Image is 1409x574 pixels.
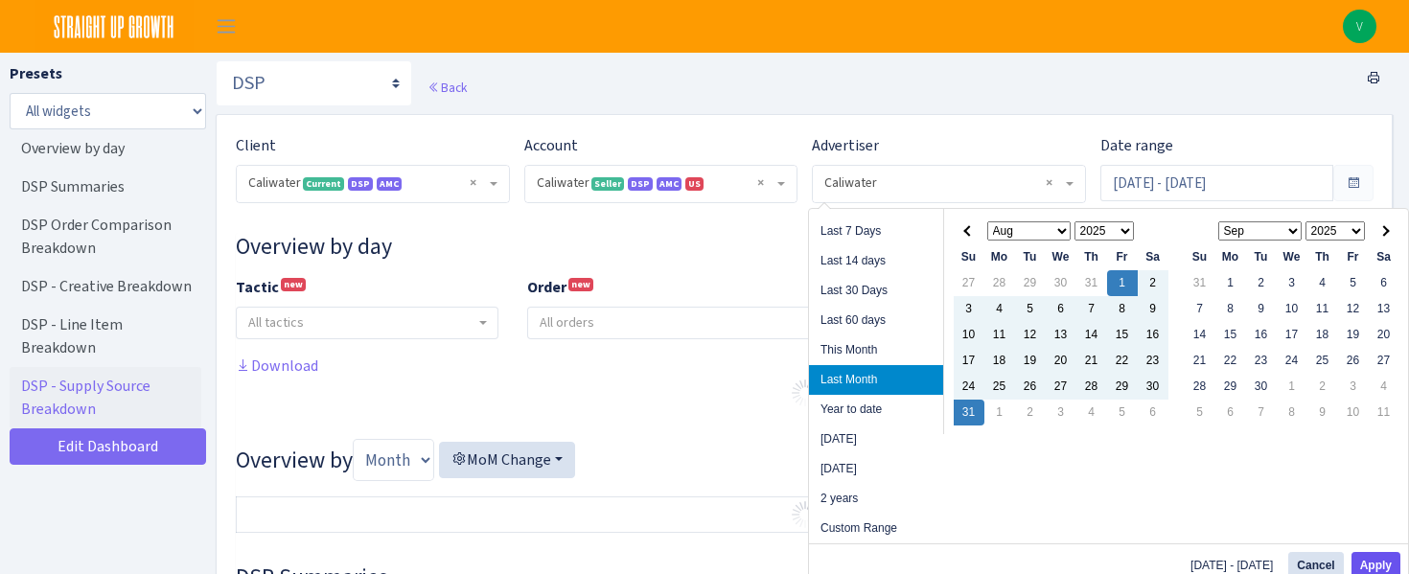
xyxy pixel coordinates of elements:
li: Year to date [809,395,943,425]
td: 9 [1246,296,1277,322]
td: 2 [1138,270,1168,296]
td: 3 [1277,270,1307,296]
span: Caliwater [813,166,1085,202]
td: 11 [1369,400,1399,425]
li: [DATE] [809,454,943,484]
span: US [685,177,704,191]
th: Sa [1138,244,1168,270]
td: 2 [1307,374,1338,400]
a: Overview by day [10,129,201,168]
td: 14 [1076,322,1107,348]
td: 21 [1076,348,1107,374]
td: 30 [1246,374,1277,400]
td: 11 [984,322,1015,348]
td: 10 [1277,296,1307,322]
li: 2 years [809,484,943,514]
td: 18 [1307,322,1338,348]
a: V [1343,10,1376,43]
button: Toggle navigation [202,11,250,42]
img: Valentino Salza [1343,10,1376,43]
span: Caliwater <span class="badge badge-success">Seller</span><span class="badge badge-primary">DSP</s... [525,166,797,202]
span: AMC [377,177,402,191]
span: Caliwater <span class="badge badge-success">Current</span><span class="badge badge-primary">DSP</... [237,166,509,202]
td: 7 [1185,296,1215,322]
label: Date range [1100,134,1173,157]
td: 22 [1107,348,1138,374]
td: 5 [1338,270,1369,296]
td: 13 [1369,296,1399,322]
span: Current [303,177,344,191]
td: 30 [1138,374,1168,400]
td: 12 [1338,296,1369,322]
td: 20 [1369,322,1399,348]
h3: Widget #10 [236,233,1374,261]
td: 16 [1138,322,1168,348]
td: 4 [984,296,1015,322]
td: 1 [1215,270,1246,296]
span: Amazon Marketing Cloud [657,177,681,191]
img: Preloader [790,499,820,530]
th: Th [1307,244,1338,270]
td: 9 [1138,296,1168,322]
a: Back [427,79,467,96]
td: 22 [1215,348,1246,374]
li: Last 14 days [809,246,943,276]
td: 8 [1277,400,1307,425]
td: 24 [1277,348,1307,374]
td: 18 [984,348,1015,374]
td: 2 [1246,270,1277,296]
li: Custom Range [809,514,943,543]
td: 19 [1338,322,1369,348]
th: Mo [984,244,1015,270]
td: 29 [1107,374,1138,400]
button: MoM Change [439,442,575,478]
td: 6 [1046,296,1076,322]
td: 19 [1015,348,1046,374]
td: 7 [1246,400,1277,425]
label: Presets [10,62,62,85]
td: 6 [1138,400,1168,425]
label: Client [236,134,276,157]
td: 17 [954,348,984,374]
sup: new [568,278,593,291]
td: 27 [1369,348,1399,374]
label: Advertiser [812,134,879,157]
td: 4 [1307,270,1338,296]
a: DSP - Supply Source Breakdown [10,367,201,428]
span: Caliwater [824,173,1062,193]
li: Last 30 Days [809,276,943,306]
th: Sa [1369,244,1399,270]
td: 3 [1338,374,1369,400]
td: 26 [1338,348,1369,374]
th: Tu [1246,244,1277,270]
th: Fr [1338,244,1369,270]
td: 5 [1015,296,1046,322]
span: DSP [348,177,373,191]
td: 27 [1046,374,1076,400]
th: Su [1185,244,1215,270]
span: Seller [591,177,624,191]
td: 12 [1015,322,1046,348]
td: 23 [1246,348,1277,374]
td: 6 [1369,270,1399,296]
td: 30 [1046,270,1076,296]
b: Tactic [236,277,279,297]
th: We [1046,244,1076,270]
td: 31 [1185,270,1215,296]
li: Last Month [809,365,943,395]
input: All orders [528,308,887,338]
th: Su [954,244,984,270]
td: 23 [1138,348,1168,374]
a: Edit Dashboard [10,428,206,465]
a: DSP - Creative Breakdown [10,267,201,306]
th: Tu [1015,244,1046,270]
img: Preloader [790,378,820,408]
td: 29 [1015,270,1046,296]
td: 16 [1246,322,1277,348]
label: Account [524,134,578,157]
td: 15 [1107,322,1138,348]
a: DSP - Line Item Breakdown [10,306,201,367]
td: 20 [1046,348,1076,374]
span: All tactics [248,313,304,332]
td: 1 [1277,374,1307,400]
